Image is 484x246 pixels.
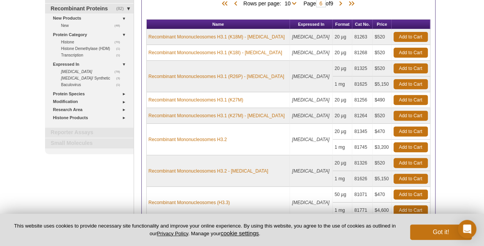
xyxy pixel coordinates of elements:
[373,140,392,155] td: $3,200
[352,140,373,155] td: 81745
[333,45,352,61] td: 20 µg
[333,203,352,218] td: 1 mg
[333,108,352,124] td: 20 µg
[290,20,332,29] th: Expressed In
[373,29,392,45] td: $520
[61,52,124,58] a: (1)Transcription
[333,61,352,76] td: 20 µg
[394,95,428,105] a: Add to Cart
[61,75,124,81] a: (3) [MEDICAL_DATA]/ Synthetic
[394,79,428,89] a: Add to Cart
[330,0,333,7] span: 9
[373,20,392,29] th: Price
[394,174,428,184] a: Add to Cart
[61,39,124,45] a: (70)Histone
[394,48,428,58] a: Add to Cart
[333,92,352,108] td: 20 µg
[373,76,392,92] td: $5,150
[352,187,373,203] td: 81071
[352,124,373,140] td: 81345
[292,137,329,142] i: [MEDICAL_DATA]
[352,29,373,45] td: 81263
[149,49,282,56] a: Recombinant Mononucleosomes H3.1 (K18I) - [MEDICAL_DATA]
[373,155,392,171] td: $520
[352,108,373,124] td: 81264
[394,205,428,215] a: Add to Cart
[352,203,373,218] td: 81771
[373,92,392,108] td: $490
[394,63,428,73] a: Add to Cart
[45,4,134,14] a: (82)Recombinant Proteins
[221,230,259,236] button: cookie settings
[352,171,373,187] td: 81626
[352,155,373,171] td: 81326
[352,76,373,92] td: 81625
[333,171,352,187] td: 1 mg
[61,68,124,75] a: (78) [MEDICAL_DATA]
[394,189,428,199] a: Add to Cart
[333,155,352,171] td: 20 µg
[53,106,129,114] a: Research Area
[373,187,392,203] td: $470
[394,142,428,152] a: Add to Cart
[61,70,92,74] i: [MEDICAL_DATA]
[352,92,373,108] td: 81256
[116,45,124,52] span: (1)
[333,76,352,92] td: 1 mg
[352,20,373,29] th: Cat No.
[373,108,392,124] td: $520
[114,22,124,29] span: (48)
[116,75,124,81] span: (3)
[292,200,329,205] i: [MEDICAL_DATA]
[333,20,352,29] th: Format
[394,158,428,168] a: Add to Cart
[292,74,329,79] i: [MEDICAL_DATA]
[116,52,124,58] span: (1)
[147,20,290,29] th: Name
[373,45,392,61] td: $520
[61,22,124,29] a: (48)New
[373,124,392,140] td: $470
[149,136,227,143] a: Recombinant Mononucleosomes H3.2
[149,73,284,80] a: Recombinant Mononucleosomes H3.1 (R26P) - [MEDICAL_DATA]
[61,81,124,88] a: (1)Baculovirus
[53,90,129,98] a: Protein Species
[458,220,476,238] div: Open Intercom Messenger
[333,140,352,155] td: 1 mg
[292,34,329,40] i: [MEDICAL_DATA]
[53,98,129,106] a: Modification
[394,32,428,42] a: Add to Cart
[114,68,124,75] span: (78)
[149,96,243,103] a: Recombinant Mononucleosomes H3.1 (K27M)
[61,45,124,52] a: (1)Histone Demethylase (HDM)
[53,60,129,68] a: Expressed In
[394,126,428,136] a: Add to Cart
[149,199,230,206] a: Recombinant Mononucleosomes (H3.3)
[149,112,285,119] a: Recombinant Mononucleosomes H3.1 (K27M) - [MEDICAL_DATA]
[292,97,329,103] i: [MEDICAL_DATA]
[394,111,428,121] a: Add to Cart
[373,203,392,218] td: $4,600
[292,113,329,118] i: [MEDICAL_DATA]
[352,61,373,76] td: 81325
[292,50,329,55] i: [MEDICAL_DATA]
[333,124,352,140] td: 20 µg
[12,223,397,237] p: This website uses cookies to provide necessary site functionality and improve your online experie...
[53,31,129,39] a: Protein Category
[116,4,128,14] span: (82)
[53,14,129,22] a: New Products
[333,29,352,45] td: 20 µg
[149,168,268,175] a: Recombinant Mononucleosomes H3.2 - [MEDICAL_DATA]
[53,114,129,122] a: Histone Products
[116,81,124,88] span: (1)
[157,231,188,236] a: Privacy Policy
[292,168,329,174] i: [MEDICAL_DATA]
[61,76,92,80] i: [MEDICAL_DATA]
[333,187,352,203] td: 50 µg
[373,61,392,76] td: $520
[45,128,134,138] a: Reporter Assays
[45,138,134,148] a: Small Molecules
[114,39,124,45] span: (70)
[149,33,285,40] a: Recombinant Mononucleosomes H3.1 (K18M) - [MEDICAL_DATA]
[410,224,472,240] button: Got it!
